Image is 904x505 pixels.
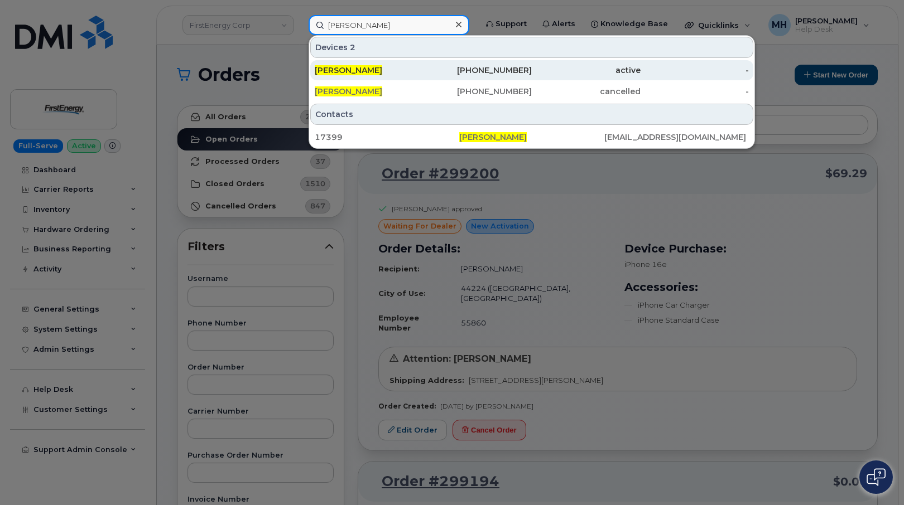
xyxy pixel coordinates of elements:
a: 17399[PERSON_NAME][EMAIL_ADDRESS][DOMAIN_NAME] [310,127,753,147]
span: [PERSON_NAME] [315,86,382,96]
div: 17399 [315,132,459,143]
div: - [641,65,749,76]
div: - [641,86,749,97]
div: active [532,65,641,76]
div: Contacts [310,104,753,125]
div: cancelled [532,86,641,97]
div: [EMAIL_ADDRESS][DOMAIN_NAME] [604,132,749,143]
span: 2 [350,42,355,53]
img: Open chat [867,468,886,486]
a: [PERSON_NAME][PHONE_NUMBER]active- [310,60,753,80]
div: [PHONE_NUMBER] [424,65,532,76]
a: [PERSON_NAME][PHONE_NUMBER]cancelled- [310,81,753,101]
span: [PERSON_NAME] [459,132,527,142]
div: Devices [310,37,753,58]
span: [PERSON_NAME] [315,65,382,75]
div: [PHONE_NUMBER] [424,86,532,97]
